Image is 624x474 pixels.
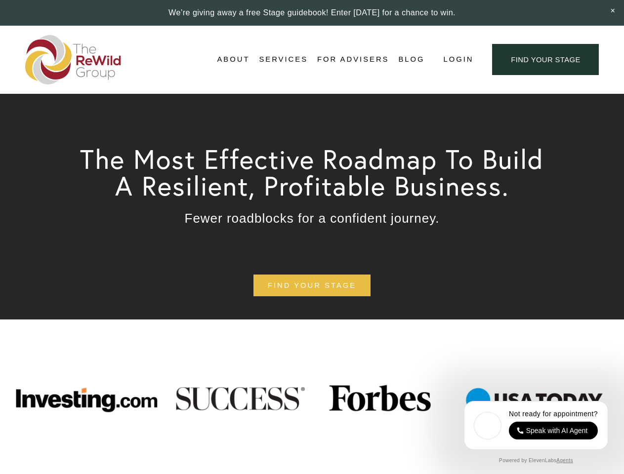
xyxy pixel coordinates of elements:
[492,44,599,75] a: find your stage
[80,142,552,202] span: The Most Effective Roadmap To Build A Resilient, Profitable Business.
[398,52,424,67] a: Blog
[25,35,122,84] img: The ReWild Group
[443,53,473,66] a: Login
[259,53,308,66] span: Services
[217,53,250,66] span: About
[185,211,440,226] span: Fewer roadblocks for a confident journey.
[217,52,250,67] a: folder dropdown
[317,52,389,67] a: For Advisers
[253,275,371,297] a: find your stage
[259,52,308,67] a: folder dropdown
